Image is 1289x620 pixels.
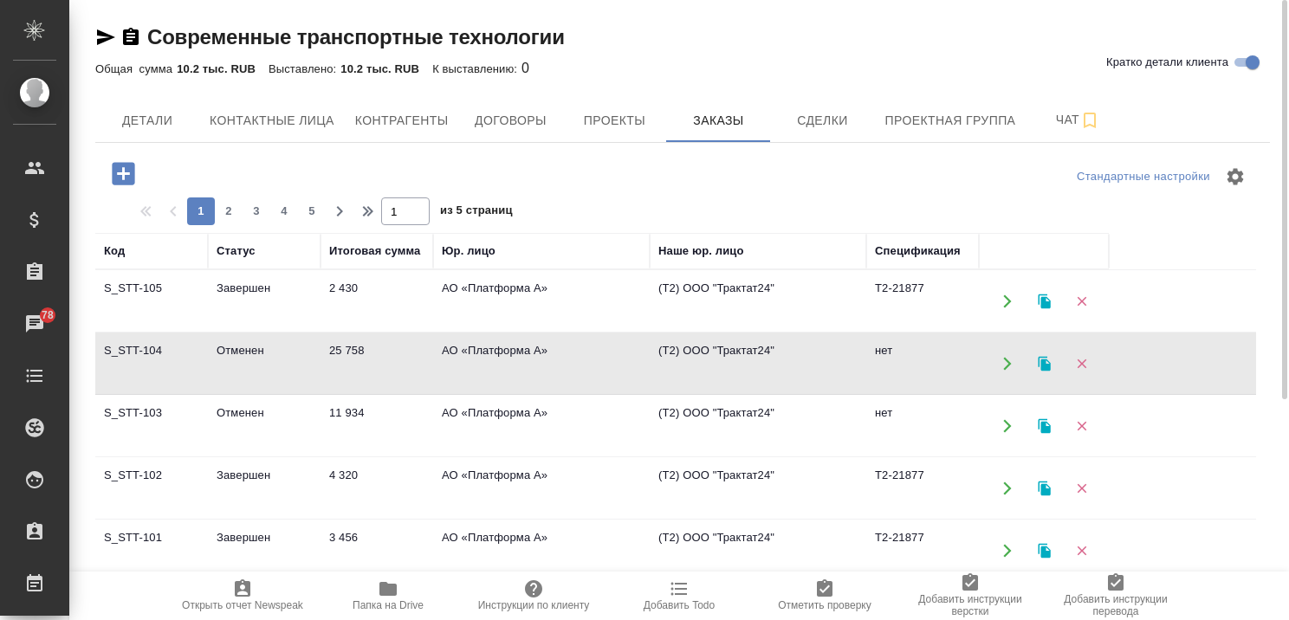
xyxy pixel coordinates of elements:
span: Добавить инструкции верстки [908,593,1033,617]
button: Удалить [1064,283,1099,319]
button: 5 [298,197,326,225]
div: Итоговая сумма [329,242,420,260]
button: Папка на Drive [315,572,461,620]
td: Т2-21877 [866,520,979,581]
p: К выставлению: [432,62,521,75]
td: АО «Платформа А» [433,520,650,581]
div: Статус [217,242,256,260]
span: Добавить инструкции перевода [1053,593,1178,617]
button: Открыть отчет Newspeak [170,572,315,620]
span: Детали [106,110,189,132]
button: Клонировать [1027,346,1062,381]
div: 0 [95,58,1270,79]
p: 10.2 тыс. RUB [340,62,432,75]
td: 2 430 [321,271,433,332]
td: Отменен [208,396,321,456]
button: Открыть [989,283,1025,319]
td: 4 320 [321,458,433,519]
td: Завершен [208,520,321,581]
td: АО «Платформа А» [433,396,650,456]
td: АО «Платформа А» [433,458,650,519]
span: Добавить Todo [644,599,715,611]
div: Спецификация [875,242,961,260]
span: Договоры [469,110,552,132]
td: S_STT-102 [95,458,208,519]
td: (Т2) ООО "Трактат24" [650,271,866,332]
td: Завершен [208,458,321,519]
td: АО «Платформа А» [433,271,650,332]
span: Настроить таблицу [1215,156,1256,197]
button: Удалить [1064,470,1099,506]
a: 78 [4,302,65,346]
div: Код [104,242,125,260]
span: из 5 страниц [440,200,513,225]
span: 3 [243,203,270,220]
td: (Т2) ООО "Трактат24" [650,458,866,519]
button: Клонировать [1027,283,1062,319]
button: Отметить проверку [752,572,897,620]
button: Добавить инструкции верстки [897,572,1043,620]
span: 5 [298,203,326,220]
span: Сделки [781,110,864,132]
button: Клонировать [1027,533,1062,568]
p: 10.2 тыс. RUB [177,62,269,75]
span: Проектная группа [884,110,1015,132]
span: Кратко детали клиента [1106,54,1228,71]
span: Чат [1036,109,1119,131]
span: Инструкции по клиенту [478,599,590,611]
td: Т2-21877 [866,458,979,519]
span: Контрагенты [355,110,449,132]
button: Скопировать ссылку для ЯМессенджера [95,27,116,48]
span: 2 [215,203,243,220]
span: Проекты [573,110,656,132]
td: S_STT-101 [95,520,208,581]
div: Наше юр. лицо [658,242,744,260]
td: S_STT-105 [95,271,208,332]
button: Открыть [989,470,1025,506]
button: Удалить [1064,346,1099,381]
a: Современные транспортные технологии [147,25,565,48]
button: Открыть [989,346,1025,381]
span: 4 [270,203,298,220]
button: Клонировать [1027,470,1062,506]
td: (Т2) ООО "Трактат24" [650,333,866,394]
div: Юр. лицо [442,242,496,260]
span: Папка на Drive [353,599,424,611]
td: Завершен [208,271,321,332]
button: Клонировать [1027,408,1062,443]
td: нет [866,333,979,394]
button: Добавить инструкции перевода [1043,572,1189,620]
td: (Т2) ООО "Трактат24" [650,520,866,581]
span: 78 [31,307,64,324]
span: Контактные лица [210,110,334,132]
td: Т2-21877 [866,271,979,332]
button: 4 [270,197,298,225]
td: Отменен [208,333,321,394]
button: Удалить [1064,408,1099,443]
svg: Подписаться [1079,110,1100,131]
button: Добавить Todo [606,572,752,620]
td: АО «Платформа А» [433,333,650,394]
td: нет [866,396,979,456]
td: S_STT-103 [95,396,208,456]
span: Открыть отчет Newspeak [182,599,303,611]
span: Отметить проверку [778,599,871,611]
button: Открыть [989,408,1025,443]
p: Общая сумма [95,62,177,75]
p: Выставлено: [269,62,340,75]
td: 3 456 [321,520,433,581]
td: S_STT-104 [95,333,208,394]
button: Скопировать ссылку [120,27,141,48]
div: split button [1072,164,1215,191]
td: 11 934 [321,396,433,456]
button: 2 [215,197,243,225]
button: Открыть [989,533,1025,568]
button: 3 [243,197,270,225]
td: 25 758 [321,333,433,394]
button: Инструкции по клиенту [461,572,606,620]
span: Заказы [677,110,760,132]
button: Удалить [1064,533,1099,568]
button: Добавить проект [100,156,147,191]
td: (Т2) ООО "Трактат24" [650,396,866,456]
